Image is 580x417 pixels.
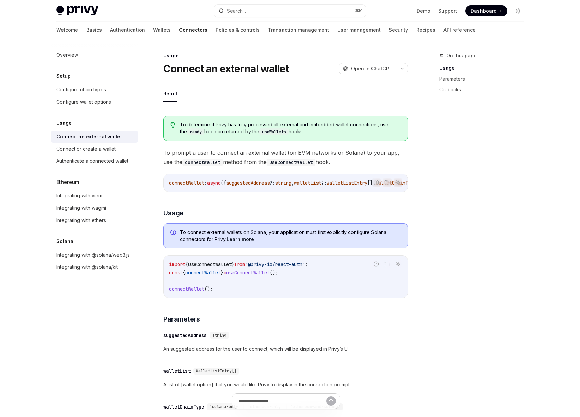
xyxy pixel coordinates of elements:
h5: Solana [56,237,73,245]
a: Configure wallet options [51,96,138,108]
h5: Ethereum [56,178,79,186]
span: useConnectWallet [188,261,232,267]
a: Callbacks [439,84,529,95]
span: ?: [270,180,275,186]
span: { [185,261,188,267]
a: Integrating with wagmi [51,202,138,214]
a: Integrating with @solana/kit [51,261,138,273]
div: Connect an external wallet [56,133,122,141]
span: useConnectWallet [226,270,270,276]
span: (); [204,286,213,292]
div: Search... [227,7,246,15]
a: Support [438,7,457,14]
span: } [221,270,223,276]
a: Integrating with @solana/web3.js [51,249,138,261]
span: An suggested address for the user to connect, which will be displayed in Privy’s UI. [163,345,408,353]
h5: Usage [56,119,72,127]
span: string [275,180,291,186]
svg: Tip [170,122,175,128]
span: connectWallet [185,270,221,276]
img: light logo [56,6,98,16]
span: ({ [221,180,226,186]
a: Wallets [153,22,171,38]
span: Parameters [163,314,200,324]
a: Connectors [179,22,207,38]
div: Configure wallet options [56,98,111,106]
a: Welcome [56,22,78,38]
span: '@privy-io/react-auth' [245,261,305,267]
span: To prompt a user to connect an external wallet (on EVM networks or Solana) to your app, use the m... [163,148,408,167]
span: ; [305,261,308,267]
a: Authentication [110,22,145,38]
span: { [183,270,185,276]
span: ?: [321,180,327,186]
span: connectWallet [169,180,204,186]
span: WalletListEntry [327,180,367,186]
h5: Setup [56,72,71,80]
a: API reference [443,22,476,38]
button: React [163,86,177,102]
span: On this page [446,52,477,60]
span: To determine if Privy has fully processed all external and embedded wallet connections, use the b... [180,121,401,135]
span: from [234,261,245,267]
div: Integrating with viem [56,192,102,200]
button: Report incorrect code [372,260,381,268]
div: Integrating with ethers [56,216,106,224]
span: walletList [294,180,321,186]
a: User management [337,22,381,38]
a: Learn more [226,236,254,242]
button: Copy the contents from the code block [383,178,392,187]
div: suggestedAddress [163,332,207,339]
a: Overview [51,49,138,61]
code: useConnectWallet [267,159,315,166]
div: Configure chain types [56,86,106,94]
code: connectWallet [182,159,223,166]
a: Transaction management [268,22,329,38]
span: import [169,261,185,267]
svg: Info [170,230,177,237]
span: Dashboard [471,7,497,14]
a: Integrating with ethers [51,214,138,226]
span: A list of [wallet option] that you would like Privy to display in the connection prompt. [163,381,408,389]
button: Open in ChatGPT [339,63,397,74]
div: Integrating with @solana/kit [56,263,118,271]
span: (); [270,270,278,276]
a: Authenticate a connected wallet [51,155,138,167]
a: Recipes [416,22,435,38]
a: Connect an external wallet [51,131,138,143]
button: Ask AI [394,178,402,187]
code: ready [187,128,204,135]
span: } [232,261,234,267]
div: Integrating with wagmi [56,204,106,212]
a: Dashboard [465,5,507,16]
button: Report incorrect code [372,178,381,187]
span: Open in ChatGPT [351,65,393,72]
span: suggestedAddress [226,180,270,186]
button: Copy the contents from the code block [383,260,392,268]
a: Basics [86,22,102,38]
h1: Connect an external wallet [163,63,289,75]
span: [], [367,180,376,186]
a: Demo [417,7,430,14]
div: Authenticate a connected wallet [56,157,128,165]
a: Security [389,22,408,38]
button: Search...⌘K [214,5,366,17]
span: Usage [163,208,184,218]
code: useWallets [259,128,289,135]
div: Usage [163,52,408,59]
span: To connect external wallets on Solana, your application must first explicitly configure Solana co... [180,229,401,243]
button: Send message [326,396,336,406]
a: Connect or create a wallet [51,143,138,155]
a: Configure chain types [51,84,138,96]
span: = [223,270,226,276]
span: const [169,270,183,276]
a: Usage [439,63,529,73]
a: Policies & controls [216,22,260,38]
div: Connect or create a wallet [56,145,116,153]
span: WalletListEntry[] [196,368,236,374]
div: walletList [163,368,191,375]
span: string [212,333,226,338]
span: connectWallet [169,286,204,292]
span: async [207,180,221,186]
span: , [291,180,294,186]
